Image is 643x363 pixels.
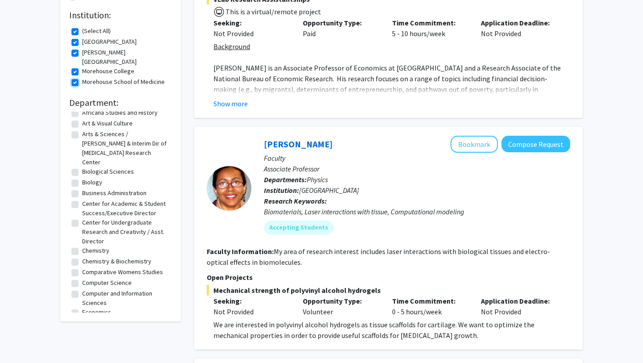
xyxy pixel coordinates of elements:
div: Not Provided [474,17,564,39]
u: Background [213,42,250,51]
label: Economics [82,308,111,317]
label: Morehouse School of Medicine [82,77,165,87]
label: Computer Science [82,278,132,288]
label: Art & Visual Culture [82,119,133,128]
h2: Department: [69,97,172,108]
p: Application Deadline: [481,17,557,28]
span: Mechanical strength of polyvinyl alcohol hydrogels [207,285,570,296]
label: (Select All) [82,26,111,36]
p: Time Commitment: [392,296,468,306]
p: [PERSON_NAME] is an Associate Professor of Economics at [GEOGRAPHIC_DATA] and a Research Associat... [213,63,570,138]
b: Faculty Information: [207,247,274,256]
iframe: Chat [7,323,38,356]
div: Not Provided [474,296,564,317]
div: Not Provided [213,306,289,317]
b: Research Keywords: [264,196,327,205]
label: Computer and Information Sciences [82,289,170,308]
fg-read-more: My area of research interest includes laser interactions with biological tissues and electro-opti... [207,247,550,267]
label: Comparative Womens Studies [82,267,163,277]
p: Time Commitment: [392,17,468,28]
label: Business Administration [82,188,146,198]
div: We are interested in polyvinyl alcohol hydrogels as tissue scaffolds for cartilage. We want to op... [213,319,570,341]
span: Physics [307,175,328,184]
button: Show more [213,98,248,109]
mat-chip: Accepting Students [264,221,334,235]
label: Center for Undergraduate Research and Creativity / Asst. Director [82,218,170,246]
label: Morehouse College [82,67,134,76]
button: Add Marta McNeese to Bookmarks [451,136,498,153]
a: [PERSON_NAME] [264,138,333,150]
div: Not Provided [213,28,289,39]
div: Biomaterials, Laser interactions with tissue, Computational modeling [264,206,570,217]
label: Africana Studies and History [82,108,158,117]
div: 0 - 5 hours/week [385,296,475,317]
div: Paid [296,17,385,39]
label: Center for Academic & Student Success/Executive Director [82,199,170,218]
p: Opportunity Type: [303,296,379,306]
b: Institution: [264,186,299,195]
label: [GEOGRAPHIC_DATA] [82,37,137,46]
label: Chemistry & Biochemistry [82,257,151,266]
p: Faculty [264,153,570,163]
label: Chemistry [82,246,109,255]
p: Seeking: [213,296,289,306]
span: This is a virtual/remote project [225,7,321,16]
p: Opportunity Type: [303,17,379,28]
div: Volunteer [296,296,385,317]
label: Arts & Sciences / [PERSON_NAME] & Interim Dir of [MEDICAL_DATA] Research Center [82,129,170,167]
label: [PERSON_NAME][GEOGRAPHIC_DATA] [82,48,170,67]
button: Compose Request to Marta McNeese [501,136,570,152]
div: 5 - 10 hours/week [385,17,475,39]
label: Biological Sciences [82,167,134,176]
b: Departments: [264,175,307,184]
label: Biology [82,178,102,187]
p: Associate Professor [264,163,570,174]
p: Application Deadline: [481,296,557,306]
p: Open Projects [207,272,570,283]
p: Seeking: [213,17,289,28]
h2: Institution: [69,10,172,21]
span: [GEOGRAPHIC_DATA] [299,186,359,195]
